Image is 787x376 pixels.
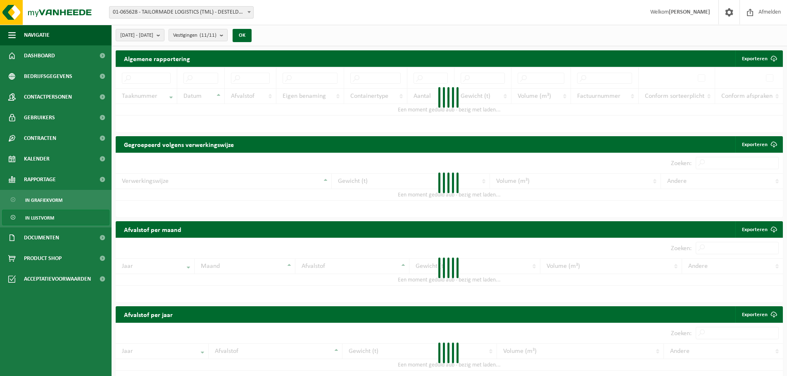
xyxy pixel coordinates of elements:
[735,136,782,153] a: Exporteren
[116,29,164,41] button: [DATE] - [DATE]
[120,29,153,42] span: [DATE] - [DATE]
[735,221,782,238] a: Exporteren
[24,248,62,269] span: Product Shop
[669,9,710,15] strong: [PERSON_NAME]
[109,6,254,19] span: 01-065628 - TAILORMADE LOGISTICS (TML) - DESTELDONK
[25,192,62,208] span: In grafiekvorm
[735,306,782,323] a: Exporteren
[24,227,59,248] span: Documenten
[2,210,109,225] a: In lijstvorm
[735,50,782,67] button: Exporteren
[24,107,55,128] span: Gebruikers
[2,192,109,208] a: In grafiekvorm
[24,128,56,149] span: Contracten
[169,29,228,41] button: Vestigingen(11/11)
[24,25,50,45] span: Navigatie
[116,136,242,152] h2: Gegroepeerd volgens verwerkingswijze
[233,29,252,42] button: OK
[116,306,181,322] h2: Afvalstof per jaar
[173,29,216,42] span: Vestigingen
[24,66,72,87] span: Bedrijfsgegevens
[24,45,55,66] span: Dashboard
[24,149,50,169] span: Kalender
[24,169,56,190] span: Rapportage
[116,50,198,67] h2: Algemene rapportering
[24,87,72,107] span: Contactpersonen
[24,269,91,289] span: Acceptatievoorwaarden
[25,210,54,226] span: In lijstvorm
[200,33,216,38] count: (11/11)
[116,221,190,237] h2: Afvalstof per maand
[109,7,253,18] span: 01-065628 - TAILORMADE LOGISTICS (TML) - DESTELDONK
